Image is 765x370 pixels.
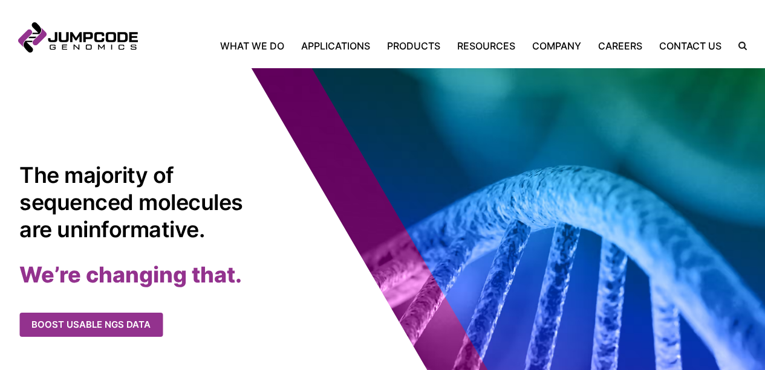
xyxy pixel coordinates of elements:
h2: We’re changing that. [19,261,402,289]
nav: Primary Navigation [138,39,730,53]
label: Search the site. [730,42,747,50]
a: What We Do [220,39,293,53]
a: Company [524,39,590,53]
a: Careers [590,39,651,53]
h1: The majority of sequenced molecules are uninformative. [19,162,276,243]
a: Applications [293,39,379,53]
a: Resources [449,39,524,53]
a: Products [379,39,449,53]
a: Contact Us [651,39,730,53]
a: Boost usable NGS data [19,313,163,337]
